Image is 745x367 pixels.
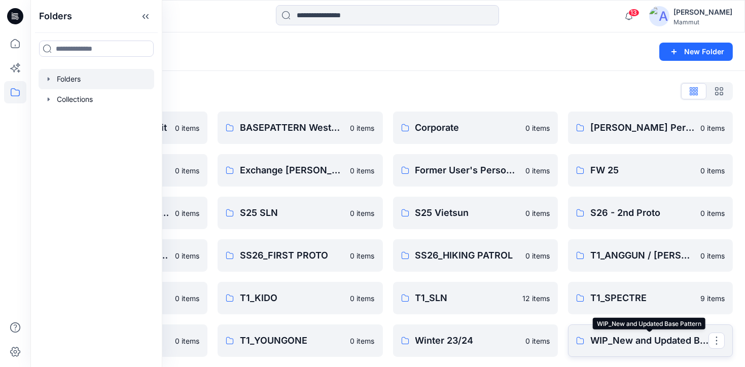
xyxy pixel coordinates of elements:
[350,250,375,261] p: 0 items
[700,165,725,176] p: 0 items
[175,250,199,261] p: 0 items
[590,163,694,177] p: FW 25
[649,6,669,26] img: avatar
[175,208,199,218] p: 0 items
[218,239,382,272] a: SS26_FIRST PROTO0 items
[350,293,375,304] p: 0 items
[393,197,558,229] a: S25 Vietsun0 items
[240,248,344,263] p: SS26_FIRST PROTO
[525,123,550,133] p: 0 items
[590,206,694,220] p: S26 - 2nd Proto
[590,248,694,263] p: T1_ANGGUN / [PERSON_NAME]
[568,324,733,357] a: WIP_New and Updated Base Pattern
[590,334,708,348] p: WIP_New and Updated Base Pattern
[415,248,519,263] p: SS26_HIKING PATROL
[393,282,558,314] a: T1_SLN12 items
[350,165,375,176] p: 0 items
[393,112,558,144] a: Corporate0 items
[415,334,519,348] p: Winter 23/24
[590,121,694,135] p: [PERSON_NAME] Personal Zone
[700,123,725,133] p: 0 items
[659,43,733,61] button: New Folder
[525,165,550,176] p: 0 items
[393,154,558,187] a: Former User's Personal Zone0 items
[240,163,344,177] p: Exchange [PERSON_NAME] & [PERSON_NAME]
[218,112,382,144] a: BASEPATTERN Western Fit0 items
[700,250,725,261] p: 0 items
[350,123,375,133] p: 0 items
[568,239,733,272] a: T1_ANGGUN / [PERSON_NAME]0 items
[525,250,550,261] p: 0 items
[568,112,733,144] a: [PERSON_NAME] Personal Zone0 items
[218,324,382,357] a: T1_YOUNGONE0 items
[393,324,558,357] a: Winter 23/240 items
[175,165,199,176] p: 0 items
[218,154,382,187] a: Exchange [PERSON_NAME] & [PERSON_NAME]0 items
[673,6,732,18] div: [PERSON_NAME]
[415,121,519,135] p: Corporate
[590,291,694,305] p: T1_SPECTRE
[175,336,199,346] p: 0 items
[415,206,519,220] p: S25 Vietsun
[415,163,519,177] p: Former User's Personal Zone
[350,208,375,218] p: 0 items
[525,208,550,218] p: 0 items
[522,293,550,304] p: 12 items
[673,18,732,26] div: Mammut
[525,336,550,346] p: 0 items
[240,121,344,135] p: BASEPATTERN Western Fit
[568,154,733,187] a: FW 250 items
[700,293,725,304] p: 9 items
[175,293,199,304] p: 0 items
[240,206,344,220] p: S25 SLN
[175,123,199,133] p: 0 items
[415,291,516,305] p: T1_SLN
[240,291,344,305] p: T1_KIDO
[393,239,558,272] a: SS26_HIKING PATROL0 items
[218,282,382,314] a: T1_KIDO0 items
[240,334,344,348] p: T1_YOUNGONE
[568,282,733,314] a: T1_SPECTRE9 items
[568,197,733,229] a: S26 - 2nd Proto0 items
[628,9,640,17] span: 13
[218,197,382,229] a: S25 SLN0 items
[700,208,725,218] p: 0 items
[350,336,375,346] p: 0 items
